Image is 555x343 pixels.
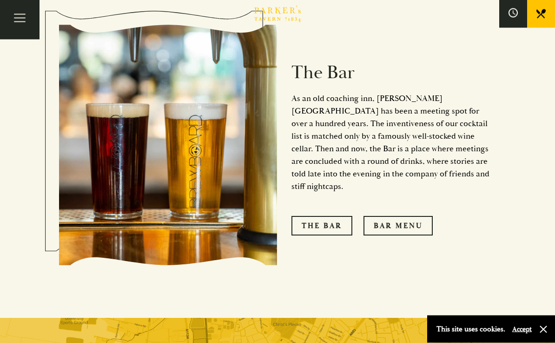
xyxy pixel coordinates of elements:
[291,62,496,85] h2: The Bar
[363,216,433,236] a: Bar Menu
[291,93,496,193] p: As an old coaching inn, [PERSON_NAME][GEOGRAPHIC_DATA] has been a meeting spot for over a hundred...
[436,323,505,336] p: This site uses cookies.
[512,325,532,334] button: Accept
[291,216,352,236] a: The Bar
[539,325,548,334] button: Close and accept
